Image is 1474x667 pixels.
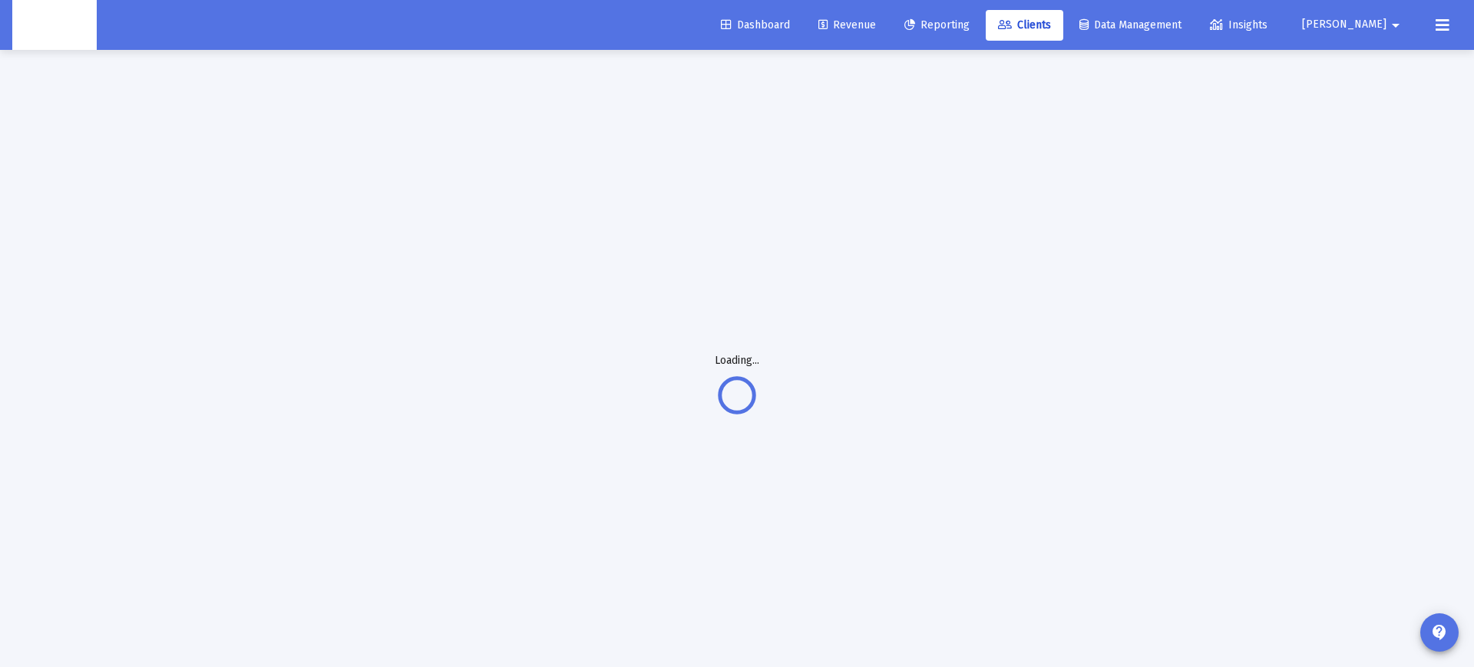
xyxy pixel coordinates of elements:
[1284,9,1423,40] button: [PERSON_NAME]
[1302,18,1386,31] span: [PERSON_NAME]
[904,18,970,31] span: Reporting
[24,10,85,41] img: Dashboard
[1386,10,1405,41] mat-icon: arrow_drop_down
[818,18,876,31] span: Revenue
[1430,623,1449,642] mat-icon: contact_support
[806,10,888,41] a: Revenue
[709,10,802,41] a: Dashboard
[892,10,982,41] a: Reporting
[1079,18,1182,31] span: Data Management
[986,10,1063,41] a: Clients
[1210,18,1267,31] span: Insights
[1198,10,1280,41] a: Insights
[998,18,1051,31] span: Clients
[1067,10,1194,41] a: Data Management
[721,18,790,31] span: Dashboard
